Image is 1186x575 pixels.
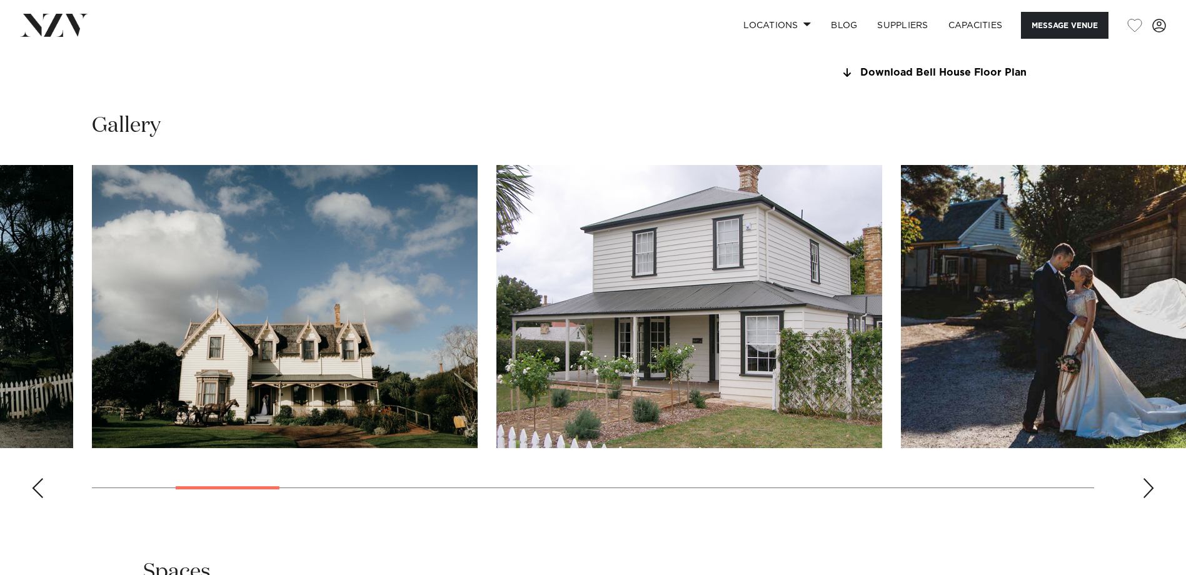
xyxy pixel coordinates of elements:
[733,12,821,39] a: Locations
[92,165,478,448] swiper-slide: 3 / 24
[840,67,1043,79] a: Download Bell House Floor Plan
[867,12,938,39] a: SUPPLIERS
[92,112,161,140] h2: Gallery
[1021,12,1108,39] button: Message Venue
[20,14,88,36] img: nzv-logo.png
[496,165,882,448] swiper-slide: 4 / 24
[938,12,1013,39] a: Capacities
[821,12,867,39] a: BLOG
